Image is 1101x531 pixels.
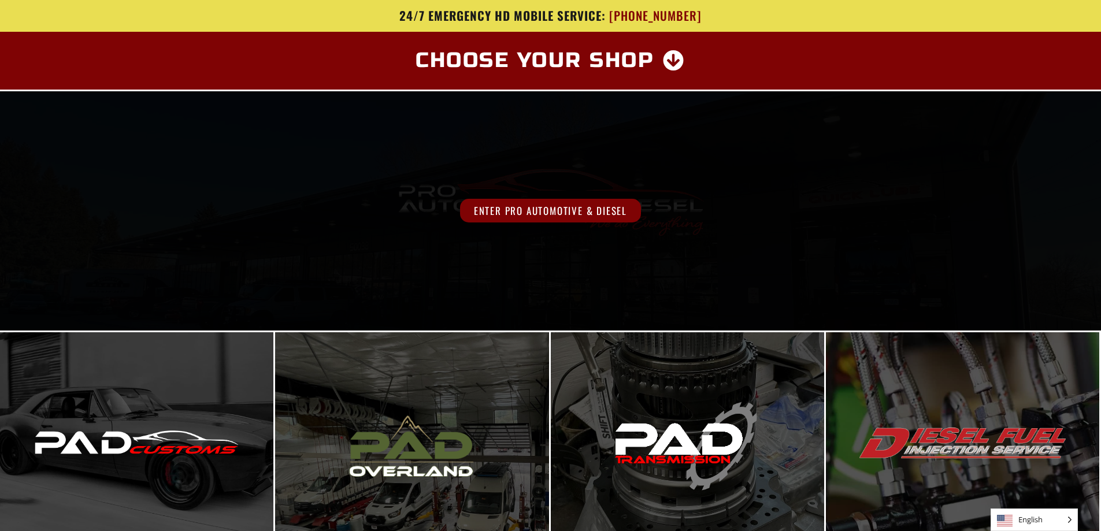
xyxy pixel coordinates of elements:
span: 24/7 Emergency HD Mobile Service: [399,6,606,24]
a: 24/7 Emergency HD Mobile Service: [PHONE_NUMBER] [213,9,889,23]
a: Choose Your Shop [402,43,699,78]
span: Choose Your Shop [416,50,654,71]
span: English [991,509,1077,530]
aside: Language selected: English [991,508,1078,531]
span: Enter Pro Automotive & Diesel [460,199,641,222]
span: [PHONE_NUMBER] [609,9,702,23]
